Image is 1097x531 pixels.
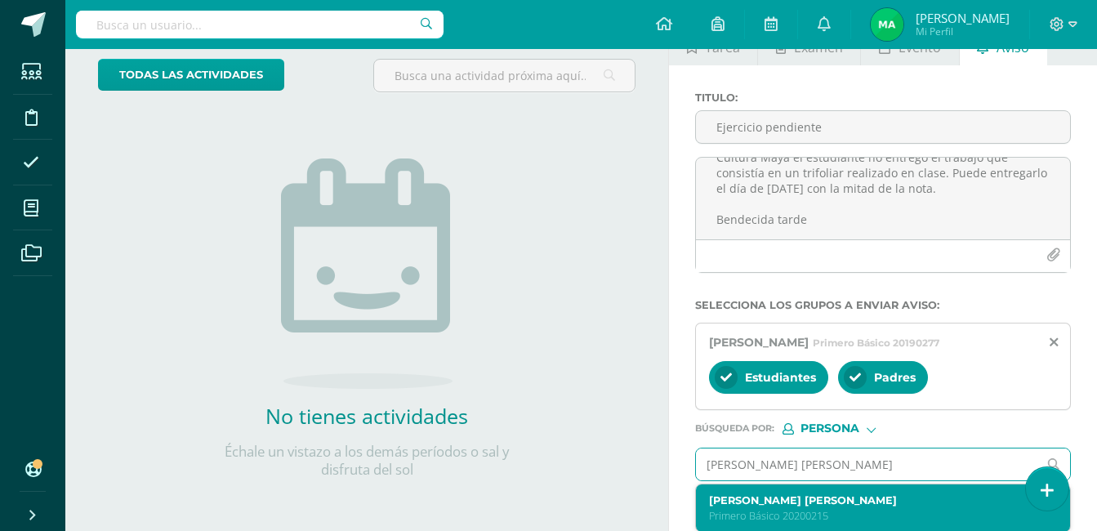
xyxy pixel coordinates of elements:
span: Persona [800,424,859,433]
h2: No tienes actividades [203,402,530,430]
span: Primero Básico 20190277 [813,337,939,349]
label: [PERSON_NAME] [PERSON_NAME] [709,494,1042,506]
label: Selecciona los grupos a enviar aviso : [695,299,1071,311]
input: Busca una actividad próxima aquí... [374,60,635,91]
label: Titulo : [695,91,1071,104]
a: Examen [758,26,860,65]
a: Aviso [960,26,1047,65]
span: [PERSON_NAME] [916,10,1010,26]
input: Ej. Mario Galindo [696,448,1037,480]
span: Mi Perfil [916,25,1010,38]
p: Primero Básico 20200215 [709,509,1042,523]
a: Evento [861,26,958,65]
span: Padres [874,370,916,385]
textarea: Buen dia estimados: Para informales que el día de [DATE] en el Bloque de Cultura Maya el estudian... [696,158,1070,239]
div: [object Object] [783,423,905,435]
img: no_activities.png [281,158,453,389]
p: Échale un vistazo a los demás períodos o sal y disfruta del sol [203,443,530,479]
input: Busca un usuario... [76,11,444,38]
span: Estudiantes [745,370,816,385]
span: [PERSON_NAME] [709,335,809,350]
img: 05f3b83f3a33b31b9838db5ae9964073.png [871,8,903,41]
a: todas las Actividades [98,59,284,91]
input: Titulo [696,111,1070,143]
a: Tarea [669,26,757,65]
span: Búsqueda por : [695,424,774,433]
